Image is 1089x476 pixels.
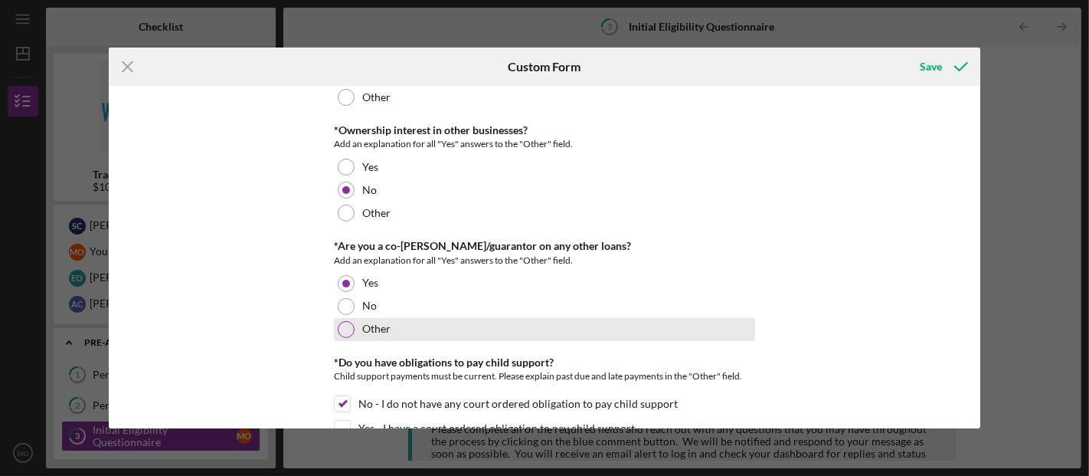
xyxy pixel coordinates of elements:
label: Other [362,323,391,335]
label: No [362,184,377,196]
div: *Do you have obligations to pay child support? [334,356,755,369]
label: Other [362,91,391,103]
label: Yes - I have a court ordered obligation to pay child support [358,421,635,436]
label: Yes [362,277,378,289]
h6: Custom Form [509,60,581,74]
label: Yes [362,161,378,173]
div: *Ownership interest in other businesses? [334,124,755,136]
div: Add an explanation for all "Yes" answers to the "Other" field. [334,136,755,152]
button: Save [904,51,980,82]
div: *Are you a co-[PERSON_NAME]/guarantor on any other loans? [334,240,755,252]
label: No [362,300,377,312]
div: Child support payments must be current. Please explain past due and late payments in the "Other" ... [334,369,755,388]
label: No - I do not have any court ordered obligation to pay child support [358,396,678,412]
div: Save [920,51,942,82]
label: Other [362,207,391,219]
div: Add an explanation for all "Yes" answers to the "Other" field. [334,253,755,268]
